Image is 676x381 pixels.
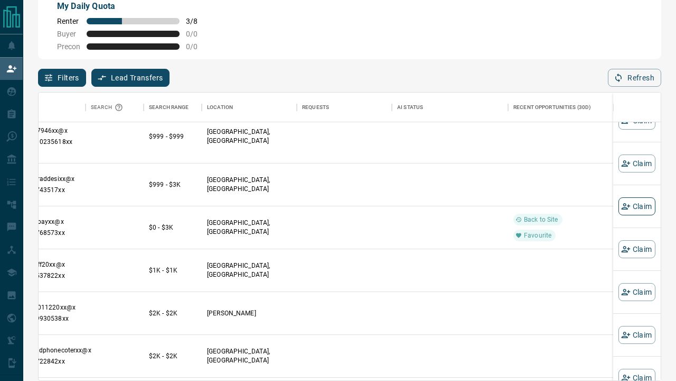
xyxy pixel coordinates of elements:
p: $999 - $3K [149,180,196,189]
button: Claim [618,155,655,173]
span: Renter [57,17,80,25]
p: +1- 36537822xx [19,271,65,280]
button: Claim [618,326,655,344]
p: [GEOGRAPHIC_DATA], [GEOGRAPHIC_DATA] [207,261,292,279]
div: Search Range [149,93,189,122]
div: AI Status [397,93,423,122]
div: AI Status [392,93,508,122]
div: Location [202,93,297,122]
p: albina011220xx@x [19,303,76,314]
p: [GEOGRAPHIC_DATA], [GEOGRAPHIC_DATA] [207,219,292,237]
p: theheadphonecoterxx@x [19,346,91,357]
div: Requests [302,93,329,122]
p: +82- 010235618xx [19,138,72,147]
p: [PERSON_NAME] [207,309,292,318]
span: Favourite [520,231,556,240]
div: Location [207,93,233,122]
span: Buyer [57,30,80,38]
p: [GEOGRAPHIC_DATA], [GEOGRAPHIC_DATA] [207,128,292,146]
button: Filters [38,69,86,87]
button: Refresh [608,69,661,87]
button: Claim [618,240,655,258]
p: kimsh7946xx@x [19,126,68,138]
span: 3 / 8 [186,17,209,25]
div: Search Range [144,93,202,122]
p: [GEOGRAPHIC_DATA], [GEOGRAPHIC_DATA] [207,176,292,194]
div: Recent Opportunities (30d) [513,93,591,122]
button: Claim [618,283,655,301]
p: +1- 64768573xx [19,229,65,238]
div: Contact [1,93,86,122]
p: $1K - $1K [149,266,196,275]
p: $2K - $2K [149,309,196,318]
span: 0 / 0 [186,30,209,38]
span: Precon [57,42,80,51]
div: Requests [297,93,392,122]
span: 0 / 0 [186,42,209,51]
span: Back to Site [520,215,562,224]
p: +1- 43722842xx [19,357,65,366]
p: +1- 43743517xx [19,186,65,195]
p: ujinodbayxx@x [19,217,64,229]
div: Recent Opportunities (30d) [508,93,614,122]
p: $2K - $2K [149,351,196,361]
p: freshgraddesixx@x [19,175,74,186]
button: Lead Transfers [91,69,170,87]
p: $999 - $999 [149,132,196,141]
div: Search [91,93,126,122]
p: [GEOGRAPHIC_DATA], [GEOGRAPHIC_DATA] [207,347,292,365]
p: lorenaff20xx@x [19,260,65,271]
button: Claim [618,197,655,215]
p: +380- 9930538xx [19,314,69,323]
p: $0 - $3K [149,223,196,232]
